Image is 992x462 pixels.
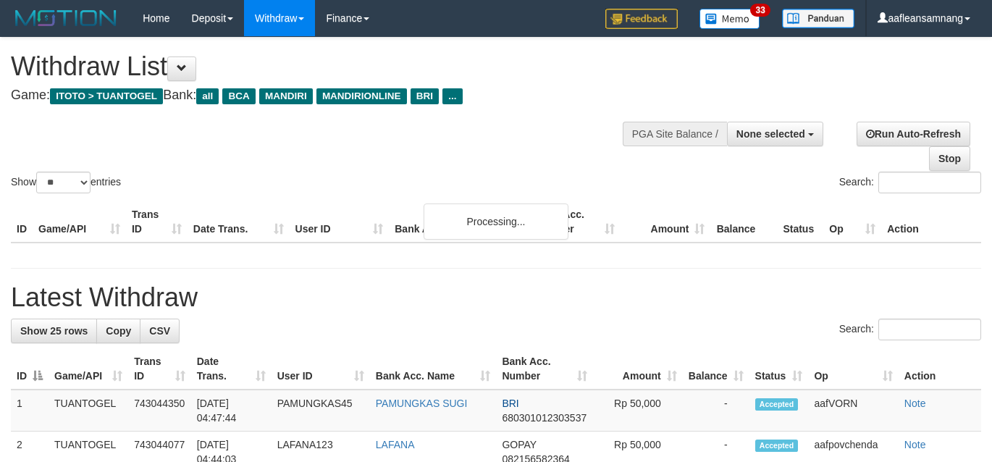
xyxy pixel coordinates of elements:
a: Show 25 rows [11,319,97,343]
a: Note [904,439,926,450]
label: Show entries [11,172,121,193]
input: Search: [878,319,981,340]
td: 1 [11,390,49,432]
td: aafVORN [808,390,898,432]
th: Bank Acc. Name: activate to sort column ascending [370,348,497,390]
span: Show 25 rows [20,325,88,337]
img: Feedback.jpg [605,9,678,29]
select: Showentries [36,172,91,193]
td: - [683,390,749,432]
input: Search: [878,172,981,193]
span: ITOTO > TUANTOGEL [50,88,163,104]
span: CSV [149,325,170,337]
span: BRI [502,398,518,409]
a: Copy [96,319,140,343]
th: ID [11,201,33,243]
th: User ID [290,201,390,243]
span: 33 [750,4,770,17]
th: Amount: activate to sort column ascending [593,348,682,390]
span: GOPAY [502,439,536,450]
span: BRI [411,88,439,104]
th: Date Trans. [188,201,290,243]
th: Amount [621,201,711,243]
a: PAMUNGKAS SUGI [376,398,468,409]
th: Trans ID: activate to sort column ascending [128,348,191,390]
div: PGA Site Balance / [623,122,727,146]
span: Accepted [755,398,799,411]
a: Note [904,398,926,409]
th: Status: activate to sort column ascending [749,348,809,390]
img: panduan.png [782,9,854,28]
td: Rp 50,000 [593,390,682,432]
a: Stop [929,146,970,171]
th: Trans ID [126,201,188,243]
span: None selected [736,128,805,140]
span: MANDIRIONLINE [316,88,407,104]
span: Copy 680301012303537 to clipboard [502,412,587,424]
th: Op: activate to sort column ascending [808,348,898,390]
span: all [196,88,219,104]
th: Game/API: activate to sort column ascending [49,348,128,390]
a: LAFANA [376,439,415,450]
th: Status [777,201,823,243]
h1: Latest Withdraw [11,283,981,312]
th: Action [899,348,981,390]
th: Balance: activate to sort column ascending [683,348,749,390]
th: ID: activate to sort column descending [11,348,49,390]
th: Action [881,201,981,243]
th: Bank Acc. Number [530,201,621,243]
th: Bank Acc. Name [389,201,529,243]
h1: Withdraw List [11,52,647,81]
span: BCA [222,88,255,104]
label: Search: [839,319,981,340]
th: Op [823,201,881,243]
th: Bank Acc. Number: activate to sort column ascending [496,348,593,390]
td: TUANTOGEL [49,390,128,432]
th: Balance [710,201,777,243]
img: Button%20Memo.svg [699,9,760,29]
label: Search: [839,172,981,193]
th: User ID: activate to sort column ascending [272,348,370,390]
a: Run Auto-Refresh [857,122,970,146]
span: ... [442,88,462,104]
span: MANDIRI [259,88,313,104]
span: Accepted [755,440,799,452]
th: Date Trans.: activate to sort column ascending [191,348,272,390]
td: [DATE] 04:47:44 [191,390,272,432]
th: Game/API [33,201,126,243]
button: None selected [727,122,823,146]
td: PAMUNGKAS45 [272,390,370,432]
div: Processing... [424,203,568,240]
img: MOTION_logo.png [11,7,121,29]
a: CSV [140,319,180,343]
span: Copy [106,325,131,337]
td: 743044350 [128,390,191,432]
h4: Game: Bank: [11,88,647,103]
